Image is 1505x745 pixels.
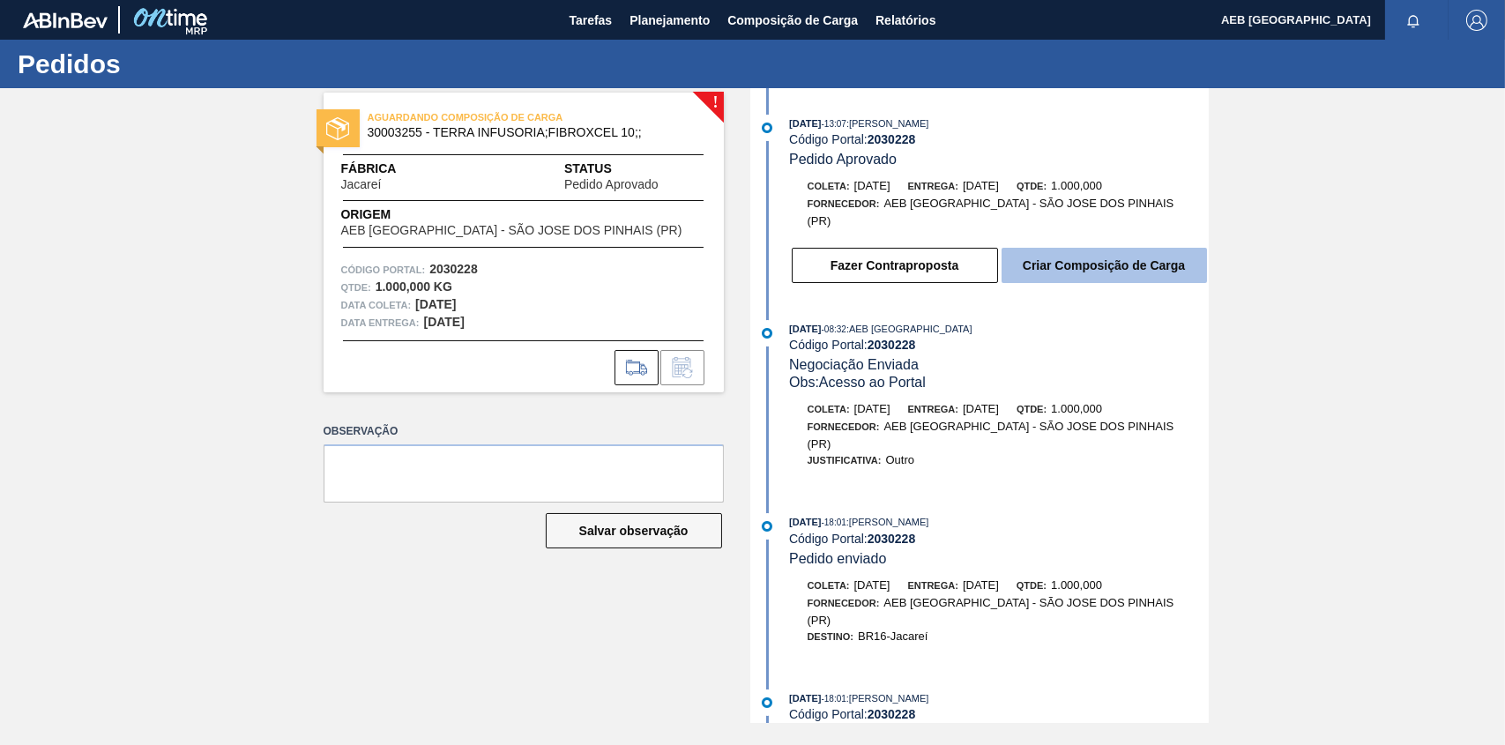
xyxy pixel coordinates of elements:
div: Código Portal: [789,338,1208,352]
span: : [PERSON_NAME] [846,118,929,129]
img: atual [762,123,772,133]
span: Entrega: [908,580,958,591]
strong: [DATE] [415,297,456,311]
span: Qtde: [1017,181,1047,191]
span: Negociação Enviada [789,357,919,372]
span: - 08:32 [822,324,846,334]
span: : [PERSON_NAME] [846,517,929,527]
button: Notificações [1385,8,1442,33]
strong: 2030228 [868,532,916,546]
span: Planejamento [630,10,710,31]
strong: 2030228 [868,132,916,146]
span: Jacareí [341,178,382,191]
span: [DATE] [789,693,821,704]
span: Data entrega: [341,314,420,332]
span: [DATE] [963,402,999,415]
strong: [DATE] [424,315,465,329]
span: AEB [GEOGRAPHIC_DATA] - SÃO JOSE DOS PINHAIS (PR) [808,420,1174,451]
span: Destino: [808,631,854,642]
span: Composição de Carga [727,10,858,31]
button: Salvar observação [546,513,722,548]
span: [DATE] [789,324,821,334]
span: Coleta: [808,181,850,191]
button: Criar Composição de Carga [1002,248,1207,283]
span: - 18:01 [822,694,846,704]
span: AEB [GEOGRAPHIC_DATA] - SÃO JOSE DOS PINHAIS (PR) [808,596,1174,627]
span: BR16-Jacareí [858,630,928,643]
span: Outro [885,453,914,466]
button: Fazer Contraproposta [792,248,998,283]
span: Pedido Aprovado [789,152,897,167]
span: 1.000,000 [1051,578,1102,592]
span: [DATE] [789,517,821,527]
span: : [PERSON_NAME] [846,693,929,704]
span: Pedido Aprovado [564,178,659,191]
span: Data coleta: [341,296,412,314]
span: [DATE] [854,179,890,192]
img: atual [762,697,772,708]
div: Código Portal: [789,132,1208,146]
span: Tarefas [569,10,612,31]
img: Logout [1466,10,1487,31]
span: 1.000,000 [1051,402,1102,415]
span: - 13:07 [822,119,846,129]
span: Entrega: [908,181,958,191]
span: [DATE] [789,118,821,129]
strong: 2030228 [429,262,478,276]
span: Obs: Acesso ao Portal [789,375,926,390]
strong: 2030228 [868,707,916,721]
div: Ir para Composição de Carga [615,350,659,385]
label: Observação [324,419,724,444]
div: Código Portal: [789,532,1208,546]
span: Coleta: [808,580,850,591]
span: AEB [GEOGRAPHIC_DATA] - SÃO JOSE DOS PINHAIS (PR) [808,197,1174,227]
span: 1.000,000 [1051,179,1102,192]
img: atual [762,521,772,532]
img: status [326,117,349,140]
span: Coleta: [808,404,850,414]
span: 30003255 - TERRA INFUSORIA;FIBROXCEL 10;; [368,126,688,139]
span: Status [564,160,706,178]
span: Origem [341,205,706,224]
span: Fornecedor: [808,198,880,209]
span: Justificativa: [808,455,882,466]
span: Relatórios [875,10,935,31]
span: Fornecedor: [808,598,880,608]
span: Qtde: [1017,404,1047,414]
h1: Pedidos [18,54,331,74]
span: Entrega: [908,404,958,414]
span: Fábrica [341,160,437,178]
div: Informar alteração no pedido [660,350,704,385]
span: AGUARDANDO COMPOSIÇÃO DE CARGA [368,108,615,126]
span: Qtde: [1017,580,1047,591]
span: Fornecedor: [808,421,880,432]
span: [DATE] [963,179,999,192]
span: [DATE] [963,578,999,592]
span: AEB [GEOGRAPHIC_DATA] - SÃO JOSE DOS PINHAIS (PR) [341,224,682,237]
strong: 1.000,000 KG [376,279,452,294]
img: TNhmsLtSVTkK8tSr43FrP2fwEKptu5GPRR3wAAAABJRU5ErkJggg== [23,12,108,28]
span: Pedido enviado [789,551,886,566]
span: : AEB [GEOGRAPHIC_DATA] [846,324,972,334]
div: Código Portal: [789,707,1208,721]
img: atual [762,328,772,339]
span: [DATE] [854,402,890,415]
span: - 18:01 [822,518,846,527]
span: [DATE] [854,578,890,592]
span: Qtde : [341,279,371,296]
span: Código Portal: [341,261,426,279]
strong: 2030228 [868,338,916,352]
